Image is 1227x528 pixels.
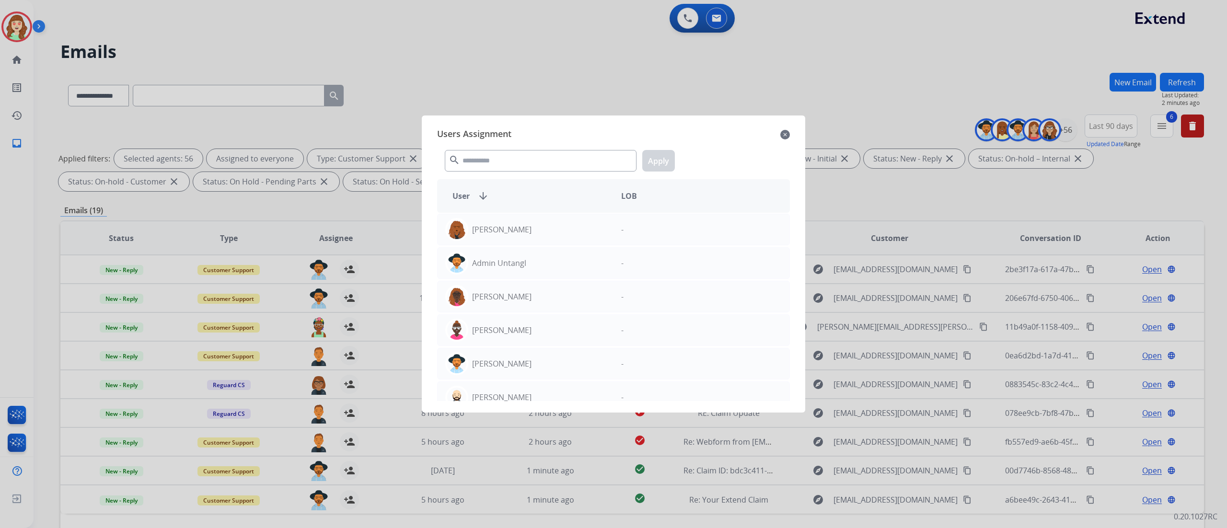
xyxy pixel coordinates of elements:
p: Admin Untangl [472,257,526,269]
p: [PERSON_NAME] [472,391,532,403]
p: - [621,324,624,336]
p: [PERSON_NAME] [472,224,532,235]
p: - [621,257,624,269]
p: [PERSON_NAME] [472,291,532,302]
span: Users Assignment [437,127,511,142]
p: - [621,224,624,235]
p: [PERSON_NAME] [472,358,532,369]
mat-icon: close [780,129,790,140]
button: Apply [642,150,675,172]
p: [PERSON_NAME] [472,324,532,336]
p: - [621,358,624,369]
span: LOB [621,190,637,202]
p: - [621,291,624,302]
mat-icon: arrow_downward [477,190,489,202]
mat-icon: search [449,154,460,166]
p: - [621,391,624,403]
div: User [445,190,613,202]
